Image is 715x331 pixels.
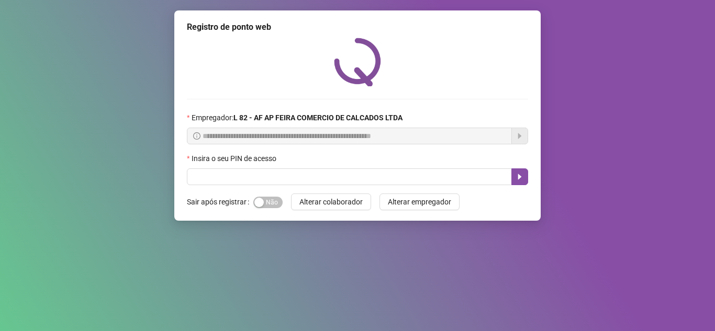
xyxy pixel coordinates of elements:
[233,113,403,122] strong: L 82 - AF AP FEIRA COMERCIO DE CALCADOS LTDA
[187,21,528,33] div: Registro de ponto web
[379,193,460,210] button: Alterar empregador
[388,196,451,208] span: Alterar empregador
[334,38,381,86] img: QRPoint
[193,132,200,140] span: info-circle
[187,153,283,164] label: Insira o seu PIN de acesso
[192,112,403,123] span: Empregador :
[291,193,371,210] button: Alterar colaborador
[299,196,363,208] span: Alterar colaborador
[187,193,253,210] label: Sair após registrar
[516,173,524,181] span: caret-right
